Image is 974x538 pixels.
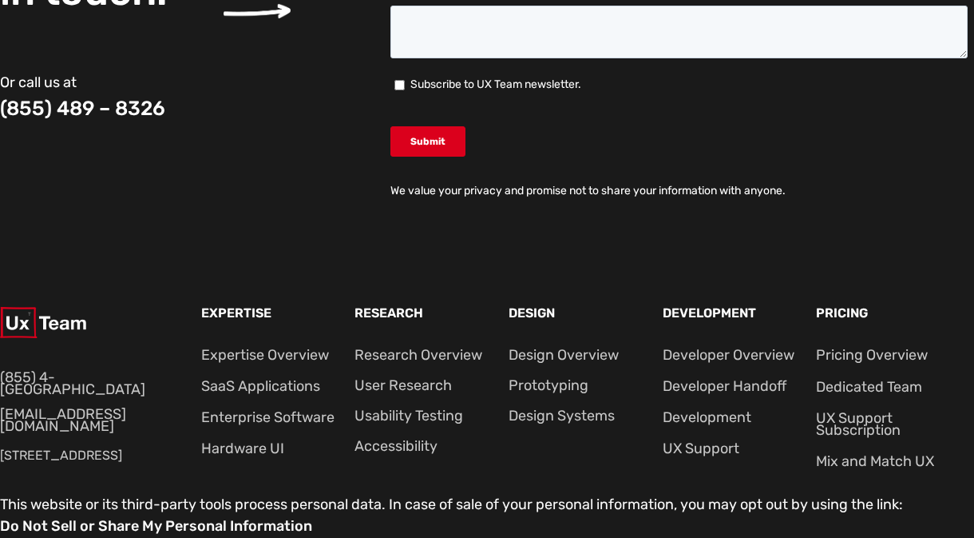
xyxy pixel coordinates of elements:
[509,407,615,424] a: Design Systems
[509,346,619,364] a: Design Overview
[42,42,176,54] div: Domain: [DOMAIN_NAME]
[61,94,143,105] div: Domain Overview
[663,377,786,395] a: Developer Handoff
[894,461,974,538] iframe: Chat Widget
[663,346,794,364] a: Developer Overview
[201,346,329,364] a: Expertise Overview
[816,307,974,319] p: Pricing
[354,407,463,424] a: Usability Testing
[354,437,438,455] a: Accessibility
[816,452,934,470] a: Mix and Match UX
[176,94,269,105] div: Keywords by Traffic
[816,378,922,396] a: Dedicated Team
[663,307,798,319] p: Development
[201,440,284,457] a: Hardware UI
[816,346,928,364] a: Pricing Overview
[509,377,588,394] a: Prototyping
[354,346,482,364] a: Research Overview
[390,182,974,199] p: We value your privacy and promise not to share your information with anyone.
[201,377,320,395] a: SaaS Applications
[354,377,452,394] a: User Research
[201,408,335,426] a: Enterprise Software
[354,307,489,319] p: Research
[159,93,172,106] img: tab_keywords_by_traffic_grey.svg
[816,409,901,439] a: UX Support Subscription
[224,3,291,18] img: arrow pointing to the right
[509,307,643,319] p: Design
[201,307,336,319] p: Expertise
[663,440,739,457] a: UX Support
[43,93,56,106] img: tab_domain_overview_orange.svg
[663,408,751,426] a: Development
